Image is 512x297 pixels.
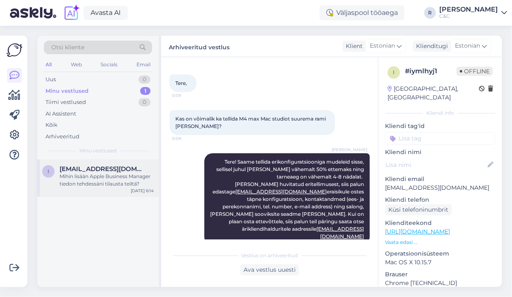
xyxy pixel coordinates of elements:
div: Minu vestlused [45,87,89,95]
div: Väljaspool tööaega [320,5,404,20]
div: Kliendi info [385,109,495,117]
div: # iymlhyj1 [405,66,457,76]
span: 0:09 [172,135,203,142]
div: R [424,7,436,19]
div: Küsi telefoninumbrit [385,204,452,215]
span: Offline [457,67,493,76]
div: 1 [140,87,151,95]
div: C&C [439,13,498,19]
span: Tere, [175,80,187,86]
div: 0 [139,75,151,84]
p: Kliendi tag'id [385,122,495,130]
div: [DATE] 6:14 [131,188,154,194]
div: Klient [342,42,363,51]
div: Tiimi vestlused [45,98,86,106]
span: Tere! Saame tellida erikonfiguratsiooniga mudeleid sisse, sellisel juhul [PERSON_NAME] vähemalt 5... [210,159,365,239]
label: Arhiveeritud vestlus [169,41,230,52]
p: Klienditeekond [385,219,495,227]
div: 0 [139,98,151,106]
div: [PERSON_NAME] [439,6,498,13]
div: Email [135,59,152,70]
div: Ava vestlus uuesti [240,264,299,275]
div: Arhiveeritud [45,133,79,141]
div: Uus [45,75,56,84]
div: Klienditugi [413,42,448,51]
a: [EMAIL_ADDRESS][DOMAIN_NAME] [235,188,327,195]
p: Brauser [385,270,495,279]
div: Socials [99,59,119,70]
span: Otsi kliente [51,43,84,52]
a: Avasta AI [84,6,128,20]
span: i [48,168,49,174]
p: Chrome [TECHNICAL_ID] [385,279,495,287]
a: [EMAIL_ADDRESS][DOMAIN_NAME] [316,226,364,239]
span: it-vendors.cnc@admicom.com [60,165,146,173]
span: [PERSON_NAME] [332,147,367,153]
p: Operatsioonisüsteem [385,249,495,258]
span: 0:09 [172,92,203,99]
span: i [393,69,395,75]
input: Lisa tag [385,132,495,145]
span: Estonian [370,41,395,51]
div: Web [69,59,84,70]
img: Askly Logo [7,42,22,58]
div: AI Assistent [45,110,76,118]
span: Estonian [455,41,480,51]
span: Kas on võimalik ka tellida M4 max Mac studiot suurema rami [PERSON_NAME]? [175,116,327,129]
p: Kliendi telefon [385,196,495,204]
a: [URL][DOMAIN_NAME] [385,228,450,235]
div: All [44,59,53,70]
a: [PERSON_NAME]C&C [439,6,507,19]
span: Vestlus on arhiveeritud [242,252,298,259]
img: explore-ai [63,4,80,22]
p: Kliendi nimi [385,148,495,157]
div: Mihin lisään Apple Business Manager tiedon tehdessäni tilausta teiltä? [60,173,154,188]
p: Vaata edasi ... [385,239,495,246]
div: [GEOGRAPHIC_DATA], [GEOGRAPHIC_DATA] [388,85,479,102]
span: Minu vestlused [79,147,117,155]
div: Kõik [45,121,57,129]
p: Mac OS X 10.15.7 [385,258,495,267]
p: [EMAIL_ADDRESS][DOMAIN_NAME] [385,184,495,192]
input: Lisa nimi [385,160,486,169]
p: Kliendi email [385,175,495,184]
